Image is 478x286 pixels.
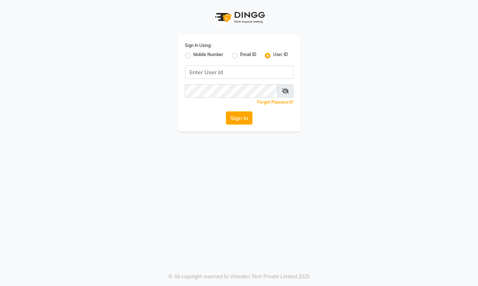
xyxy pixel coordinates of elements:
[185,65,293,79] input: Username
[226,111,252,125] button: Sign In
[211,7,267,28] img: logo1.svg
[185,84,278,98] input: Username
[273,51,288,60] label: User ID
[257,99,293,105] a: Forgot Password?
[185,42,212,49] label: Sign In Using:
[240,51,256,60] label: Email ID
[193,51,223,60] label: Mobile Number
